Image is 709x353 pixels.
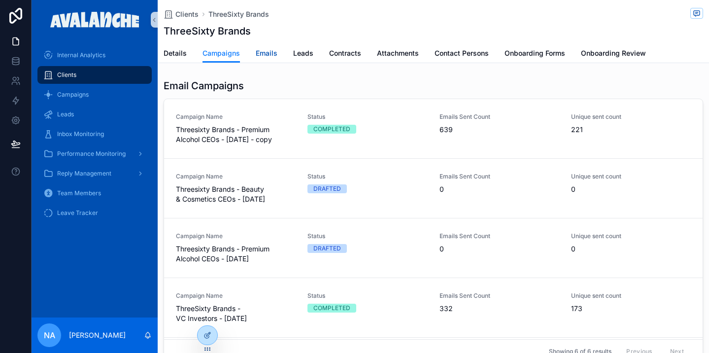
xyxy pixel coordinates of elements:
[439,292,559,300] span: Emails Sent Count
[164,48,187,58] span: Details
[439,244,559,254] span: 0
[57,91,89,99] span: Campaigns
[57,110,74,118] span: Leads
[571,113,691,121] span: Unique sent count
[176,113,296,121] span: Campaign Name
[439,184,559,194] span: 0
[164,44,187,64] a: Details
[505,48,565,58] span: Onboarding Forms
[164,79,244,93] h1: Email Campaigns
[581,48,646,58] span: Onboarding Review
[329,48,361,58] span: Contracts
[57,189,101,197] span: Team Members
[176,173,296,180] span: Campaign Name
[176,232,296,240] span: Campaign Name
[44,329,55,341] span: NA
[37,145,152,163] a: Performance Monitoring
[377,44,419,64] a: Attachments
[37,66,152,84] a: Clients
[377,48,419,58] span: Attachments
[307,113,427,121] span: Status
[32,39,158,235] div: scrollable content
[313,304,350,313] div: COMPLETED
[164,24,251,38] h1: ThreeSixty Brands
[37,86,152,104] a: Campaigns
[57,51,105,59] span: Internal Analytics
[37,184,152,202] a: Team Members
[57,150,126,158] span: Performance Monitoring
[307,173,427,180] span: Status
[439,304,559,314] span: 332
[435,48,489,58] span: Contact Persons
[176,125,296,144] span: Threesixty Brands - Premium Alcohol CEOs - [DATE] - copy
[175,9,199,19] span: Clients
[164,99,703,158] a: Campaign NameThreesixty Brands - Premium Alcohol CEOs - [DATE] - copyStatusCOMPLETEDEmails Sent C...
[57,209,98,217] span: Leave Tracker
[439,125,559,135] span: 639
[313,184,341,193] div: DRAFTED
[37,165,152,182] a: Reply Management
[164,218,703,278] a: Campaign NameThreesixty Brands - Premium Alcohol CEOs - [DATE]StatusDRAFTEDEmails Sent Count0Uniq...
[50,12,139,28] img: App logo
[176,244,296,264] span: Threesixty Brands - Premium Alcohol CEOs - [DATE]
[57,170,111,177] span: Reply Management
[176,184,296,204] span: Threesixty Brands - Beauty & Cosmetics CEOs - [DATE]
[313,125,350,134] div: COMPLETED
[439,232,559,240] span: Emails Sent Count
[505,44,565,64] a: Onboarding Forms
[307,232,427,240] span: Status
[571,244,691,254] span: 0
[37,204,152,222] a: Leave Tracker
[256,44,277,64] a: Emails
[69,330,126,340] p: [PERSON_NAME]
[435,44,489,64] a: Contact Persons
[203,48,240,58] span: Campaigns
[293,44,313,64] a: Leads
[581,44,646,64] a: Onboarding Review
[57,71,76,79] span: Clients
[293,48,313,58] span: Leads
[571,232,691,240] span: Unique sent count
[329,44,361,64] a: Contracts
[571,184,691,194] span: 0
[57,130,104,138] span: Inbox Monitoring
[176,304,296,323] span: ThreeSixty Brands - VC Investors - [DATE]
[176,292,296,300] span: Campaign Name
[164,9,199,19] a: Clients
[307,292,427,300] span: Status
[571,125,691,135] span: 221
[571,292,691,300] span: Unique sent count
[256,48,277,58] span: Emails
[37,46,152,64] a: Internal Analytics
[313,244,341,253] div: DRAFTED
[37,106,152,123] a: Leads
[164,158,703,218] a: Campaign NameThreesixty Brands - Beauty & Cosmetics CEOs - [DATE]StatusDRAFTEDEmails Sent Count0U...
[571,173,691,180] span: Unique sent count
[208,9,269,19] a: ThreeSixty Brands
[439,113,559,121] span: Emails Sent Count
[37,125,152,143] a: Inbox Monitoring
[203,44,240,63] a: Campaigns
[164,278,703,337] a: Campaign NameThreeSixty Brands - VC Investors - [DATE]StatusCOMPLETEDEmails Sent Count332Unique s...
[439,173,559,180] span: Emails Sent Count
[571,304,691,314] span: 173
